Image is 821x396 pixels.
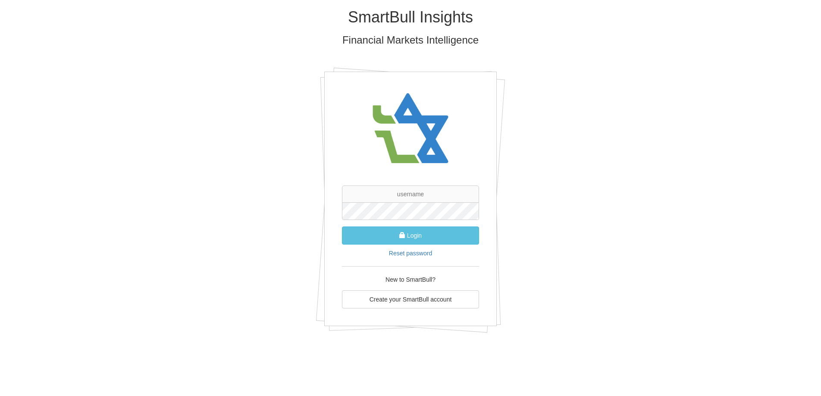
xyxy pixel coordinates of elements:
a: Create your SmartBull account [342,290,479,308]
input: username [342,185,479,203]
span: New to SmartBull? [385,276,436,283]
img: avatar [367,85,454,173]
h3: Financial Markets Intelligence [158,35,663,46]
h1: SmartBull Insights [158,9,663,26]
a: Reset password [389,250,432,257]
button: Login [342,226,479,245]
